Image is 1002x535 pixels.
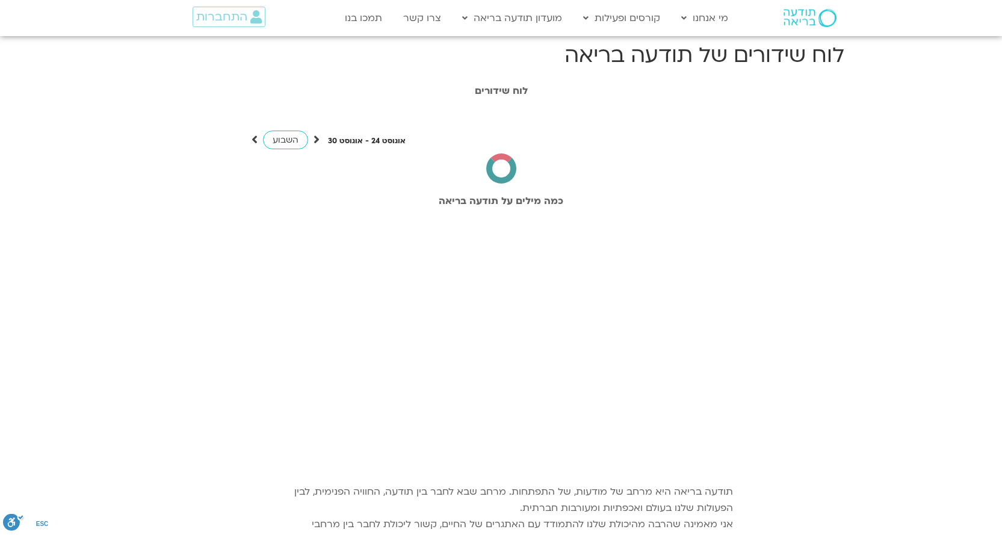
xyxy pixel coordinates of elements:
a: מי אנחנו [675,7,734,29]
h1: לוח שידורים של תודעה בריאה [158,41,844,70]
span: התחברות [196,10,247,23]
a: מועדון תודעה בריאה [456,7,568,29]
h1: לוח שידורים [164,85,838,96]
a: צרו קשר [397,7,447,29]
a: השבוע [263,131,308,149]
a: תמכו בנו [339,7,388,29]
img: תודעה בריאה [784,9,837,27]
a: קורסים ופעילות [577,7,666,29]
h2: כמה מילים על תודעה בריאה [164,196,838,206]
span: השבוע [273,134,298,146]
p: אוגוסט 24 - אוגוסט 30 [328,135,406,147]
a: התחברות [193,7,265,27]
